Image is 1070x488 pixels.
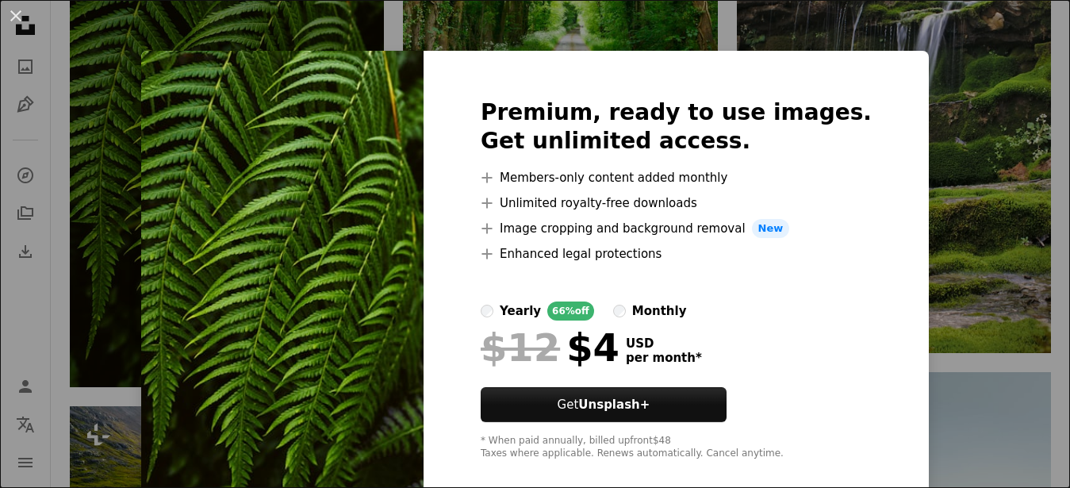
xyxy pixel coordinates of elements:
input: monthly [613,305,626,317]
li: Members-only content added monthly [481,168,872,187]
div: monthly [632,302,687,321]
span: $12 [481,327,560,368]
div: yearly [500,302,541,321]
span: per month * [626,351,702,365]
input: yearly66%off [481,305,493,317]
li: Unlimited royalty-free downloads [481,194,872,213]
li: Enhanced legal protections [481,244,872,263]
li: Image cropping and background removal [481,219,872,238]
div: * When paid annually, billed upfront $48 Taxes where applicable. Renews automatically. Cancel any... [481,435,872,460]
div: 66% off [547,302,594,321]
strong: Unsplash+ [578,398,650,412]
span: New [752,219,790,238]
h2: Premium, ready to use images. Get unlimited access. [481,98,872,156]
span: USD [626,336,702,351]
div: $4 [481,327,619,368]
button: GetUnsplash+ [481,387,727,422]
